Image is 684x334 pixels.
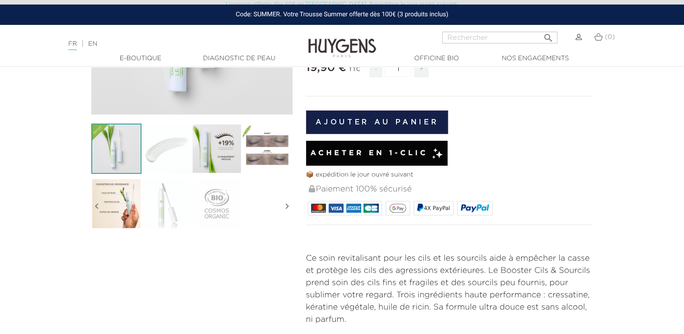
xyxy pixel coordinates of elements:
div: Paiement 100% sécurisé [308,180,593,199]
img: Le Booster - Soin Cils & Sourcils [91,124,142,174]
div: TTC [349,60,360,84]
img: AMEX [346,204,361,213]
button:  [540,29,557,41]
a: Officine Bio [392,54,482,63]
i:  [91,184,102,229]
input: Rechercher [442,32,557,43]
span: - [369,62,382,77]
span: + [414,62,429,77]
div: | [64,38,278,49]
img: VISA [329,204,344,213]
a: EN [88,41,97,47]
img: MASTERCARD [311,204,326,213]
span: (0) [605,34,615,40]
img: Paiement 100% sécurisé [309,185,315,192]
i:  [543,30,554,41]
img: Huygens [308,24,376,59]
p: 📦 expédition le jour ouvré suivant [306,170,593,180]
p: Ce soin revitalisant pour les cils et les sourcils aide à empêcher la casse et protège les cils d... [306,253,593,326]
i:  [282,184,292,229]
button: Ajouter au panier [306,110,448,134]
a: Nos engagements [490,54,580,63]
a: E-Boutique [95,54,186,63]
span: 4X PayPal [424,205,450,211]
span: 19,90 € [306,62,346,73]
a: FR [68,41,77,50]
img: google_pay [389,204,406,213]
img: CB_NATIONALE [363,204,378,213]
input: Quantité [385,61,412,77]
a: Diagnostic de peau [194,54,284,63]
